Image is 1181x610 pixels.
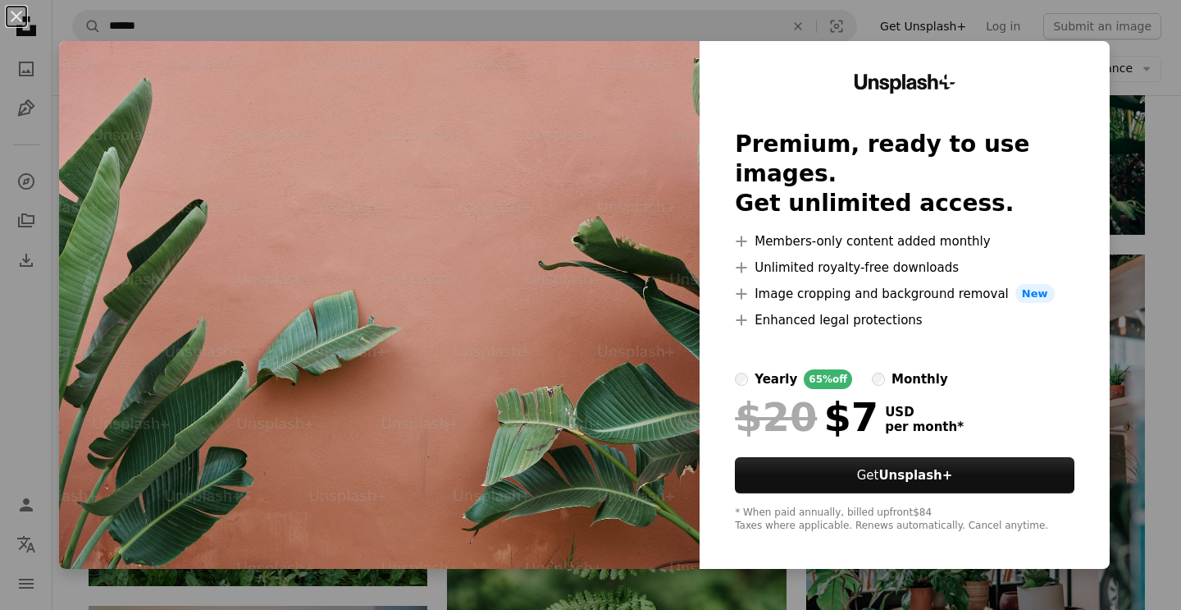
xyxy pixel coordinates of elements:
div: * When paid annually, billed upfront $84 Taxes where applicable. Renews automatically. Cancel any... [735,507,1074,533]
span: per month * [885,420,964,434]
li: Enhanced legal protections [735,310,1074,330]
li: Image cropping and background removal [735,284,1074,304]
span: $20 [735,396,817,438]
div: 65% off [804,369,852,389]
input: yearly65%off [735,373,748,386]
h2: Premium, ready to use images. Get unlimited access. [735,130,1074,218]
button: GetUnsplash+ [735,457,1074,493]
span: USD [885,405,964,420]
div: yearly [755,369,797,389]
input: monthly [872,373,885,386]
li: Unlimited royalty-free downloads [735,258,1074,277]
strong: Unsplash+ [878,468,952,483]
div: $7 [735,396,878,438]
li: Members-only content added monthly [735,232,1074,251]
div: monthly [891,369,948,389]
span: New [1015,284,1055,304]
